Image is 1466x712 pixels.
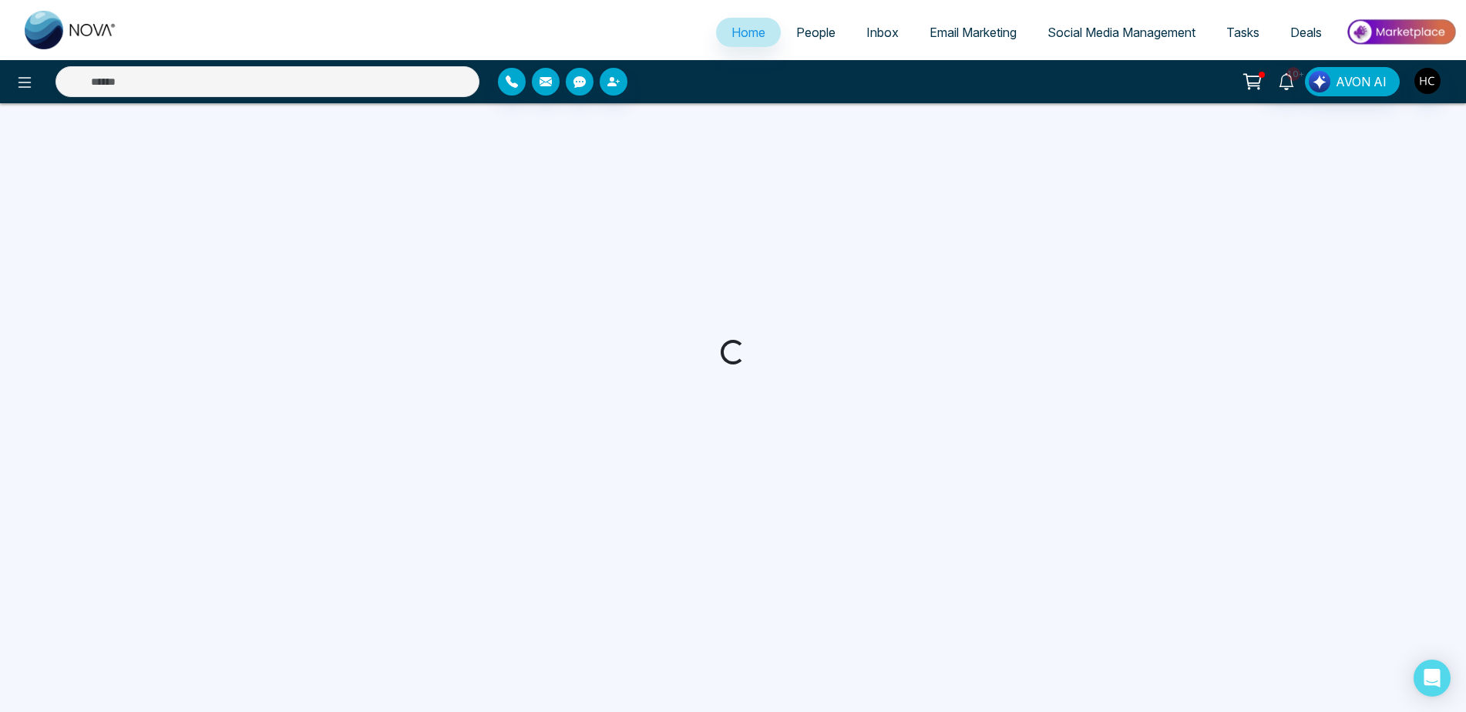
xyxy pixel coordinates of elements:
[781,18,851,47] a: People
[1047,25,1195,40] span: Social Media Management
[1345,15,1457,49] img: Market-place.gif
[1226,25,1259,40] span: Tasks
[1211,18,1275,47] a: Tasks
[25,11,117,49] img: Nova CRM Logo
[1414,660,1451,697] div: Open Intercom Messenger
[1309,71,1330,92] img: Lead Flow
[851,18,914,47] a: Inbox
[1336,72,1387,91] span: AVON AI
[796,25,836,40] span: People
[716,18,781,47] a: Home
[731,25,765,40] span: Home
[1032,18,1211,47] a: Social Media Management
[930,25,1017,40] span: Email Marketing
[914,18,1032,47] a: Email Marketing
[1305,67,1400,96] button: AVON AI
[1268,67,1305,94] a: 10+
[866,25,899,40] span: Inbox
[1290,25,1322,40] span: Deals
[1275,18,1337,47] a: Deals
[1414,68,1441,94] img: User Avatar
[1286,67,1300,81] span: 10+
